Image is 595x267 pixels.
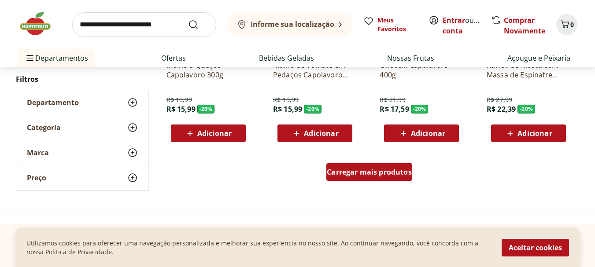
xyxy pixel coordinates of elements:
[273,104,302,114] span: R$ 15,99
[443,15,482,36] span: ou
[166,60,250,80] a: Molho 3 Queijos Capolavoro 300g
[161,53,186,63] a: Ofertas
[16,115,148,140] button: Categoria
[27,173,46,182] span: Preço
[304,105,322,113] span: - 20 %
[380,104,409,114] span: R$ 17,59
[171,124,246,142] button: Adicionar
[326,163,412,184] a: Carregar mais produtos
[487,104,516,114] span: R$ 22,39
[27,123,61,132] span: Categoria
[443,15,465,25] a: Entrar
[363,16,418,33] a: Meus Favoritos
[166,104,196,114] span: R$ 15,99
[27,148,49,157] span: Marca
[517,130,552,137] span: Adicionar
[377,16,418,33] span: Meus Favoritos
[197,130,232,137] span: Adicionar
[504,15,545,36] a: Comprar Novamente
[16,90,148,115] button: Departamento
[251,19,334,29] b: Informe sua localização
[166,95,192,104] span: R$ 19,99
[188,19,209,30] button: Submit Search
[517,105,535,113] span: - 20 %
[380,95,405,104] span: R$ 21,99
[16,70,149,88] h2: Filtros
[443,15,491,36] a: Criar conta
[277,124,352,142] button: Adicionar
[26,239,491,256] p: Utilizamos cookies para oferecer uma navegação personalizada e melhorar sua experiencia no nosso ...
[197,105,215,113] span: - 20 %
[487,60,570,80] a: Ravioli de Ricota com Massa de Espinafre Capolavoro 400g
[411,105,429,113] span: - 20 %
[556,14,577,35] button: Carrinho
[27,98,79,107] span: Departamento
[25,48,88,69] span: Departamentos
[227,12,353,37] button: Informe sua localização
[380,60,463,80] a: Gnocchi Capolavoro 400g
[327,168,412,176] span: Carregar mais produtos
[273,95,299,104] span: R$ 19,99
[502,239,569,256] button: Aceitar cookies
[411,130,445,137] span: Adicionar
[259,53,314,63] a: Bebidas Geladas
[507,53,570,63] a: Açougue e Peixaria
[72,12,216,37] input: search
[304,130,338,137] span: Adicionar
[18,11,62,37] img: Hortifruti
[387,53,434,63] a: Nossas Frutas
[487,95,512,104] span: R$ 27,99
[384,124,459,142] button: Adicionar
[491,124,566,142] button: Adicionar
[16,140,148,165] button: Marca
[570,20,574,29] span: 0
[25,48,35,69] button: Menu
[16,165,148,190] button: Preço
[273,60,357,80] a: Molho de Tomate em Pedaços Capolavoro 300g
